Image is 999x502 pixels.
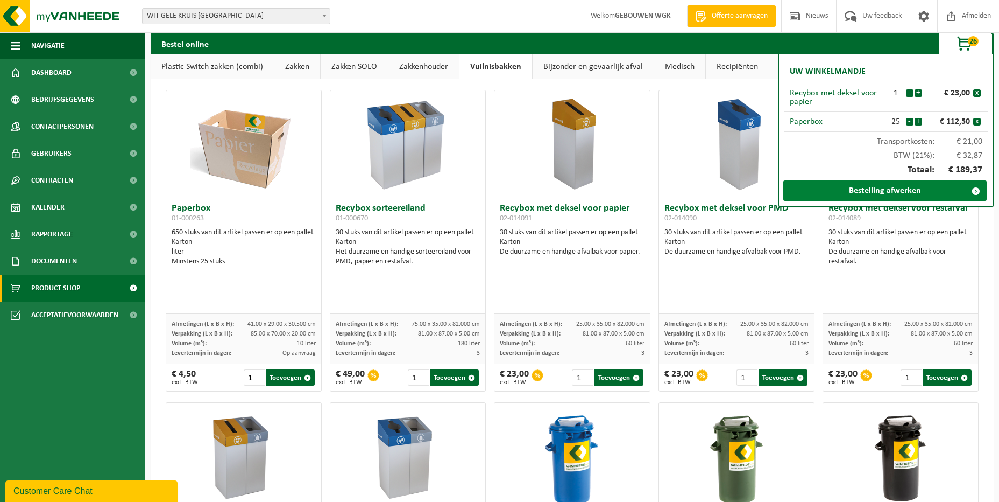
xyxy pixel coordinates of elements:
span: Contracten [31,167,73,194]
span: Verpakking (L x B x H): [172,331,232,337]
span: Bedrijfsgegevens [31,86,94,113]
img: 02-014091 [518,90,626,198]
span: Contactpersonen [31,113,94,140]
span: Navigatie [31,32,65,59]
span: 3 [641,350,644,357]
div: € 23,00 [664,369,693,386]
span: 81.00 x 87.00 x 5.00 cm [583,331,644,337]
span: 81.00 x 87.00 x 5.00 cm [747,331,809,337]
span: € 21,00 [934,137,983,146]
span: WIT-GELE KRUIS OOST-VLAANDEREN [142,8,330,24]
div: € 4,50 [172,369,198,386]
span: Levertermijn in dagen: [336,350,395,357]
span: Volume (m³): [500,340,535,347]
span: 02-014090 [664,214,697,222]
span: Verpakking (L x B x H): [828,331,889,337]
a: Zakken [274,54,320,79]
span: Product Shop [31,275,80,302]
span: excl. BTW [172,379,198,386]
span: € 189,37 [934,165,983,175]
div: 30 stuks van dit artikel passen er op een pallet [336,228,480,267]
button: Toevoegen [923,369,972,386]
button: - [906,118,913,125]
div: Karton [172,238,316,247]
span: 3 [477,350,480,357]
span: Verpakking (L x B x H): [336,331,396,337]
span: WIT-GELE KRUIS OOST-VLAANDEREN [143,9,330,24]
span: Afmetingen (L x B x H): [172,321,234,327]
span: 81.00 x 87.00 x 5.00 cm [911,331,973,337]
button: - [906,89,913,97]
span: 26 [968,36,979,46]
span: excl. BTW [828,379,858,386]
h3: Recybox met deksel voor PMD [664,204,809,225]
span: 10 liter [297,340,316,347]
div: 650 stuks van dit artikel passen er op een pallet [172,228,316,267]
div: 25 [886,117,905,126]
div: De duurzame en handige afvalbak voor restafval. [828,247,973,267]
span: Levertermijn in dagen: [172,350,231,357]
span: Verpakking (L x B x H): [500,331,561,337]
button: + [915,118,922,125]
h3: Recybox met deksel voor papier [500,204,644,225]
span: Verpakking (L x B x H): [664,331,725,337]
span: Acceptatievoorwaarden [31,302,118,329]
span: Volume (m³): [172,340,207,347]
div: Paperbox [790,117,886,126]
div: Transportkosten: [784,132,988,146]
button: 26 [939,33,993,54]
span: Documenten [31,248,77,275]
h2: Bestel online [151,33,219,54]
span: Kalender [31,194,65,221]
span: 25.00 x 35.00 x 82.000 cm [904,321,973,327]
span: 85.00 x 70.00 x 20.00 cm [251,331,316,337]
h3: Recybox sorteereiland [336,204,480,225]
input: 1 [736,369,757,386]
button: x [973,89,981,97]
a: Bigbags [769,54,818,79]
span: 3 [805,350,809,357]
div: Karton [828,238,973,247]
div: € 23,00 [925,89,973,97]
div: liter [172,247,316,257]
div: Karton [664,238,809,247]
div: 30 stuks van dit artikel passen er op een pallet [664,228,809,257]
input: 1 [244,369,265,386]
span: 60 liter [954,340,973,347]
span: 180 liter [458,340,480,347]
span: Volume (m³): [336,340,371,347]
div: Karton [500,238,644,247]
button: Toevoegen [594,369,643,386]
div: 30 stuks van dit artikel passen er op een pallet [828,228,973,267]
span: Levertermijn in dagen: [828,350,888,357]
div: 30 stuks van dit artikel passen er op een pallet [500,228,644,257]
img: 01-000263 [190,90,297,198]
input: 1 [408,369,429,386]
input: 1 [901,369,922,386]
div: 1 [886,89,905,97]
div: Karton [336,238,480,247]
span: € 32,87 [934,151,983,160]
input: 1 [572,369,593,386]
div: € 23,00 [828,369,858,386]
span: 02-014089 [828,214,861,222]
span: excl. BTW [336,379,365,386]
span: Rapportage [31,221,73,248]
span: Afmetingen (L x B x H): [664,321,727,327]
a: Zakken SOLO [321,54,388,79]
div: Minstens 25 stuks [172,257,316,267]
span: 60 liter [626,340,644,347]
a: Plastic Switch zakken (combi) [151,54,274,79]
a: Bestelling afwerken [783,180,987,201]
span: 25.00 x 35.00 x 82.000 cm [740,321,809,327]
a: Zakkenhouder [388,54,459,79]
strong: GEBOUWEN WGK [615,12,671,20]
span: 75.00 x 35.00 x 82.000 cm [412,321,480,327]
div: Recybox met deksel voor papier [790,89,886,106]
button: + [915,89,922,97]
span: Levertermijn in dagen: [664,350,724,357]
span: Op aanvraag [282,350,316,357]
span: Offerte aanvragen [709,11,770,22]
span: 01-000670 [336,214,368,222]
